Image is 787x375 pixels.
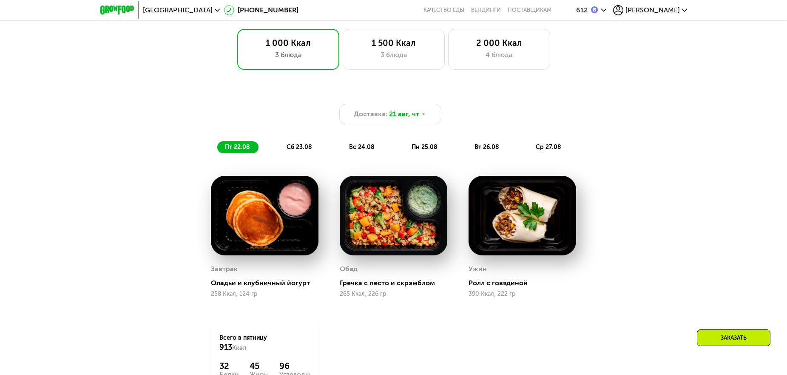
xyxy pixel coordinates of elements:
[508,7,551,14] div: поставщикам
[219,334,310,352] div: Всего в пятницу
[211,291,318,298] div: 258 Ккал, 124 гр
[224,5,298,15] a: [PHONE_NUMBER]
[340,263,358,275] div: Обед
[389,109,419,119] span: 21 авг, чт
[232,344,246,352] span: Ккал
[471,7,501,14] a: Вендинги
[250,361,269,371] div: 45
[457,38,541,48] div: 2 000 Ккал
[469,263,487,275] div: Ужин
[352,50,436,60] div: 3 блюда
[469,291,576,298] div: 390 Ккал, 222 гр
[211,263,238,275] div: Завтрак
[287,143,312,151] span: сб 23.08
[340,291,447,298] div: 265 Ккал, 226 гр
[576,7,588,14] div: 612
[211,279,325,287] div: Оладьи и клубничный йогурт
[352,38,436,48] div: 1 500 Ккал
[536,143,561,151] span: ср 27.08
[423,7,464,14] a: Качество еды
[219,361,239,371] div: 32
[457,50,541,60] div: 4 блюда
[279,361,310,371] div: 96
[697,329,770,346] div: Заказать
[354,109,387,119] span: Доставка:
[143,7,213,14] span: [GEOGRAPHIC_DATA]
[219,343,232,352] span: 913
[246,50,330,60] div: 3 блюда
[340,279,454,287] div: Гречка с песто и скрэмблом
[225,143,250,151] span: пт 22.08
[474,143,499,151] span: вт 26.08
[625,7,680,14] span: [PERSON_NAME]
[246,38,330,48] div: 1 000 Ккал
[469,279,583,287] div: Ролл с говядиной
[412,143,438,151] span: пн 25.08
[349,143,375,151] span: вс 24.08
